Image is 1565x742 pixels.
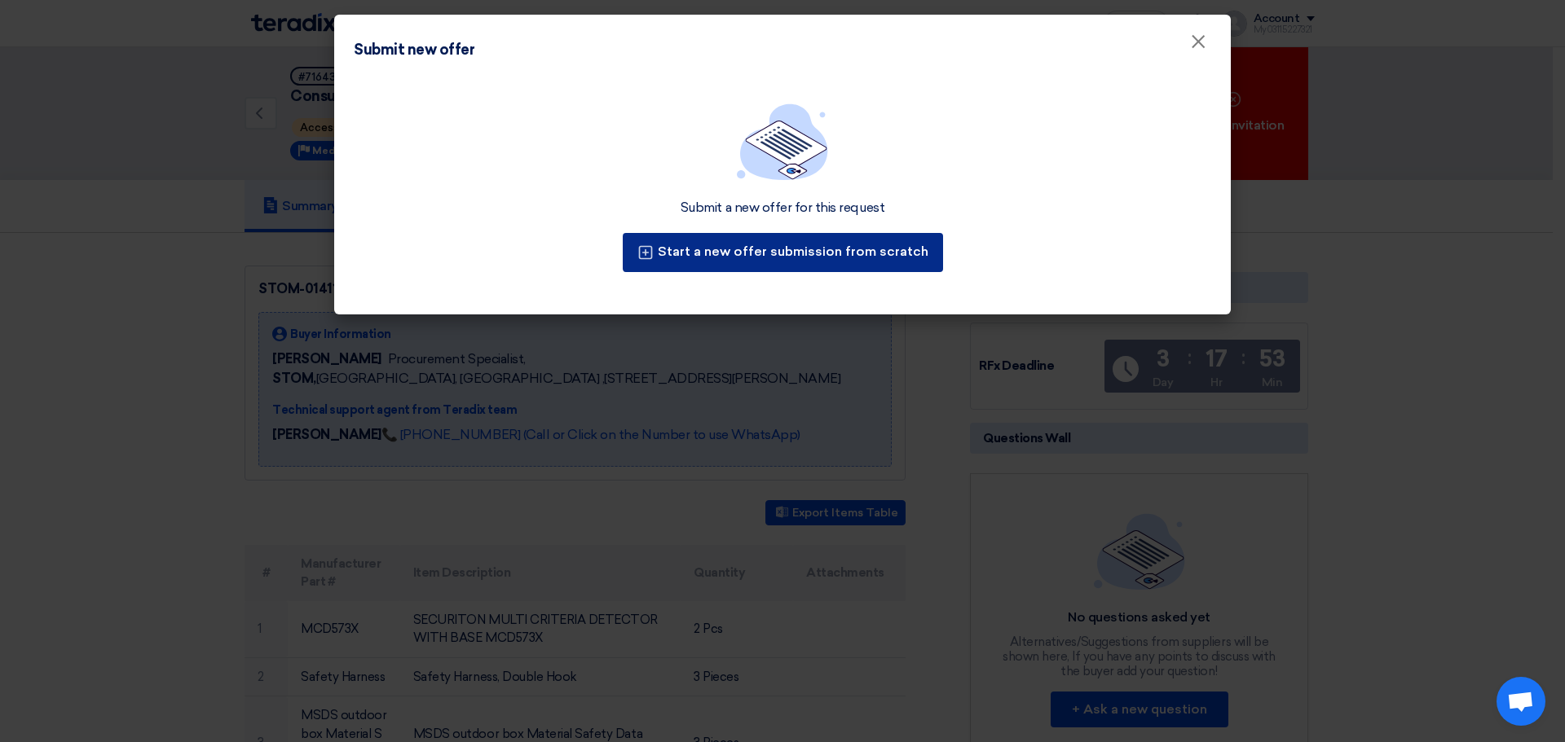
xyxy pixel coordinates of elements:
span: × [1190,29,1206,62]
div: Submit a new offer for this request [681,200,884,217]
img: empty_state_list.svg [737,103,828,180]
div: Submit new offer [354,39,474,61]
div: Open chat [1497,677,1545,726]
button: Start a new offer submission from scratch [623,233,943,272]
button: Close [1177,26,1219,59]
